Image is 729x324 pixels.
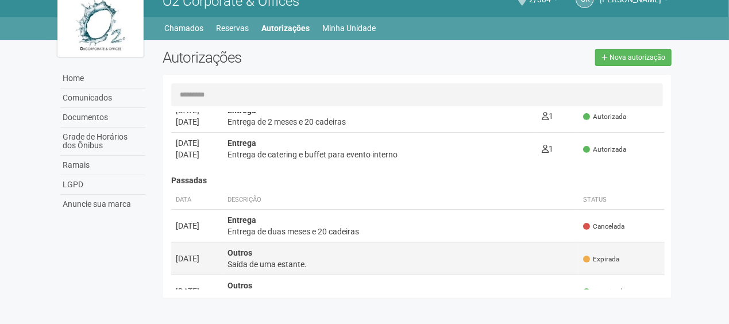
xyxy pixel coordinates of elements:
a: Minha Unidade [323,20,376,36]
a: Anuncie sua marca [60,195,145,214]
div: Entrega de 2 meses e 20 cadeiras [227,116,533,128]
strong: Outros [227,248,252,257]
span: Cancelada [583,222,624,232]
strong: Entrega [227,215,256,225]
div: [DATE] [176,286,218,297]
h2: Autorizações [163,49,408,66]
span: Autorizada [583,287,626,297]
span: Autorizada [583,145,626,155]
a: Home [60,69,145,88]
a: LGPD [60,175,145,195]
div: Saída de uma estante. [227,259,574,270]
span: Autorizada [583,112,626,122]
a: Comunicados [60,88,145,108]
div: [DATE] [176,116,218,128]
a: Reservas [217,20,249,36]
strong: Entrega [227,138,256,148]
div: [DATE] [176,220,218,232]
div: Entrega de duas meses e 20 cadeiras [227,226,574,237]
a: Nova autorização [595,49,672,66]
th: Status [578,191,665,210]
div: [DATE] [176,149,218,160]
span: 1 [542,111,554,121]
div: [DATE] [176,253,218,264]
a: Autorizações [262,20,310,36]
a: Documentos [60,108,145,128]
span: Expirada [583,254,619,264]
strong: Outros [227,281,252,290]
h4: Passadas [171,176,665,185]
span: Nova autorização [610,53,665,61]
span: 1 [542,144,554,153]
th: Data [171,191,223,210]
th: Descrição [223,191,579,210]
a: Chamados [165,20,204,36]
a: Ramais [60,156,145,175]
div: [DATE] [176,137,218,149]
a: Grade de Horários dos Ônibus [60,128,145,156]
strong: Entrega [227,106,256,115]
div: Entrega de catering e buffet para evento interno [227,149,533,160]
